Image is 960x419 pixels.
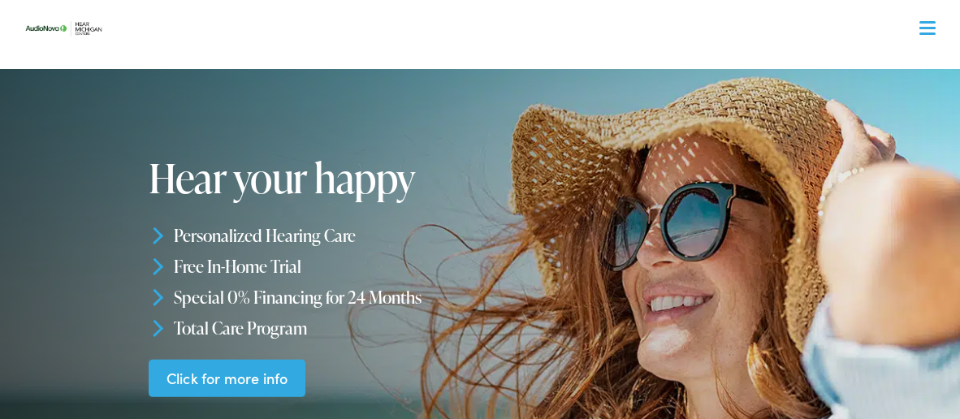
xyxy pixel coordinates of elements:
[149,220,629,251] li: Personalized Hearing Care
[149,282,629,313] li: Special 0% Financing for 24 Months
[149,312,629,343] li: Total Care Program
[149,359,305,397] a: Click for more info
[32,65,941,115] a: What We Offer
[149,251,629,282] li: Free In-Home Trial
[149,155,629,200] h1: Hear your happy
